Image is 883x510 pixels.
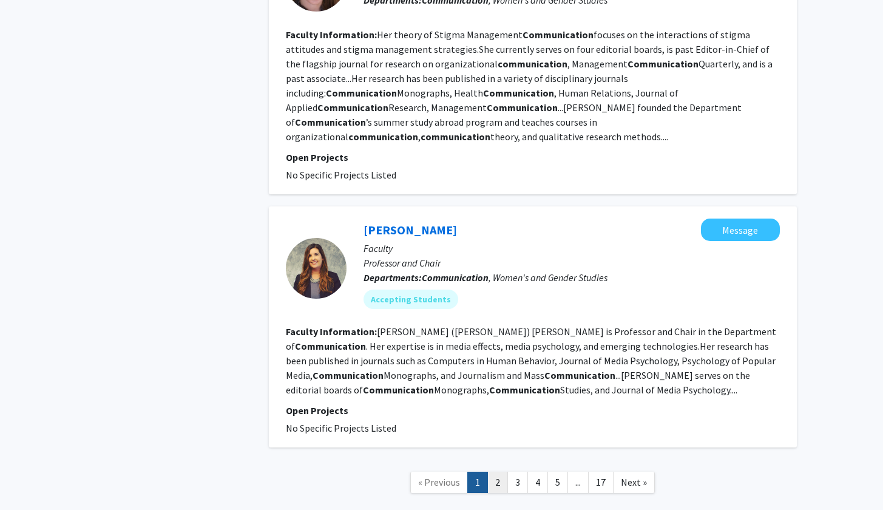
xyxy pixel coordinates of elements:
[418,476,460,488] span: « Previous
[286,325,776,396] fg-read-more: [PERSON_NAME] ([PERSON_NAME]) [PERSON_NAME] is Professor and Chair in the Department of . Her exp...
[544,369,615,381] b: Communication
[523,29,594,41] b: Communication
[286,325,377,338] b: Faculty Information:
[588,472,614,493] a: 17
[286,403,780,418] p: Open Projects
[487,101,558,114] b: Communication
[483,87,554,99] b: Communication
[313,369,384,381] b: Communication
[701,219,780,241] button: Message Elizabeth Behm-Morawitz
[575,476,581,488] span: ...
[364,241,780,256] p: Faculty
[286,150,780,165] p: Open Projects
[364,256,780,270] p: Professor and Chair
[421,131,490,143] b: communication
[286,169,396,181] span: No Specific Projects Listed
[364,222,457,237] a: [PERSON_NAME]
[422,271,607,284] span: , Women's and Gender Studies
[9,455,52,501] iframe: Chat
[547,472,568,493] a: 5
[364,271,422,284] b: Departments:
[363,384,434,396] b: Communication
[621,476,647,488] span: Next »
[527,472,548,493] a: 4
[613,472,655,493] a: Next
[286,29,773,143] fg-read-more: Her theory of Stigma Management focuses on the interactions of stigma attitudes and stigma manage...
[364,290,458,309] mat-chip: Accepting Students
[295,116,366,128] b: Communication
[326,87,397,99] b: Communication
[498,58,567,70] b: communication
[487,472,508,493] a: 2
[410,472,468,493] a: Previous Page
[286,29,377,41] b: Faculty Information:
[348,131,418,143] b: communication
[467,472,488,493] a: 1
[422,271,489,284] b: Communication
[628,58,699,70] b: Communication
[295,340,366,352] b: Communication
[269,460,797,509] nav: Page navigation
[286,422,396,434] span: No Specific Projects Listed
[507,472,528,493] a: 3
[317,101,388,114] b: Communication
[489,384,560,396] b: Communication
